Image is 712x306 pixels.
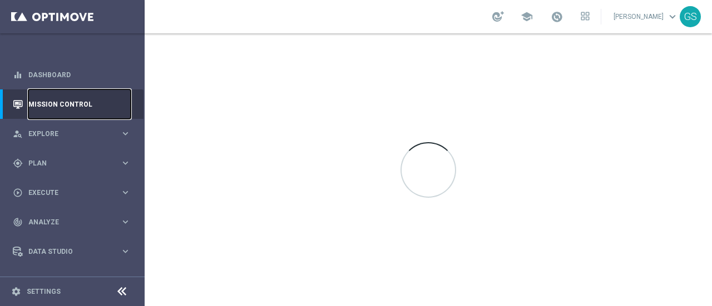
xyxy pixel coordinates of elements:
i: keyboard_arrow_right [120,128,131,139]
button: person_search Explore keyboard_arrow_right [12,129,131,138]
i: settings [11,287,21,297]
i: track_changes [13,217,23,227]
button: track_changes Analyze keyboard_arrow_right [12,218,131,227]
span: Plan [28,160,120,167]
button: Data Studio keyboard_arrow_right [12,247,131,256]
i: person_search [13,129,23,139]
span: Data Studio [28,248,120,255]
div: Mission Control [13,89,131,119]
div: GS [680,6,701,27]
span: Execute [28,189,120,196]
div: Plan [13,158,120,168]
i: keyboard_arrow_right [120,158,131,168]
a: Dashboard [28,60,131,89]
button: equalizer Dashboard [12,71,131,79]
i: equalizer [13,70,23,80]
a: Mission Control [28,89,131,119]
div: Optibot [13,266,131,295]
a: [PERSON_NAME]keyboard_arrow_down [612,8,680,25]
button: Mission Control [12,100,131,109]
span: Analyze [28,219,120,225]
button: gps_fixed Plan keyboard_arrow_right [12,159,131,168]
i: keyboard_arrow_right [120,187,131,198]
span: keyboard_arrow_down [666,11,679,23]
span: school [521,11,533,23]
a: Settings [27,288,61,295]
i: lightbulb [13,276,23,286]
a: Optibot [28,266,116,295]
i: keyboard_arrow_right [120,246,131,257]
i: keyboard_arrow_right [120,217,131,227]
div: Data Studio [13,247,120,257]
div: Dashboard [13,60,131,89]
span: Explore [28,131,120,137]
button: play_circle_outline Execute keyboard_arrow_right [12,188,131,197]
div: Explore [13,129,120,139]
div: Analyze [13,217,120,227]
i: gps_fixed [13,158,23,168]
div: Execute [13,188,120,198]
i: play_circle_outline [13,188,23,198]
